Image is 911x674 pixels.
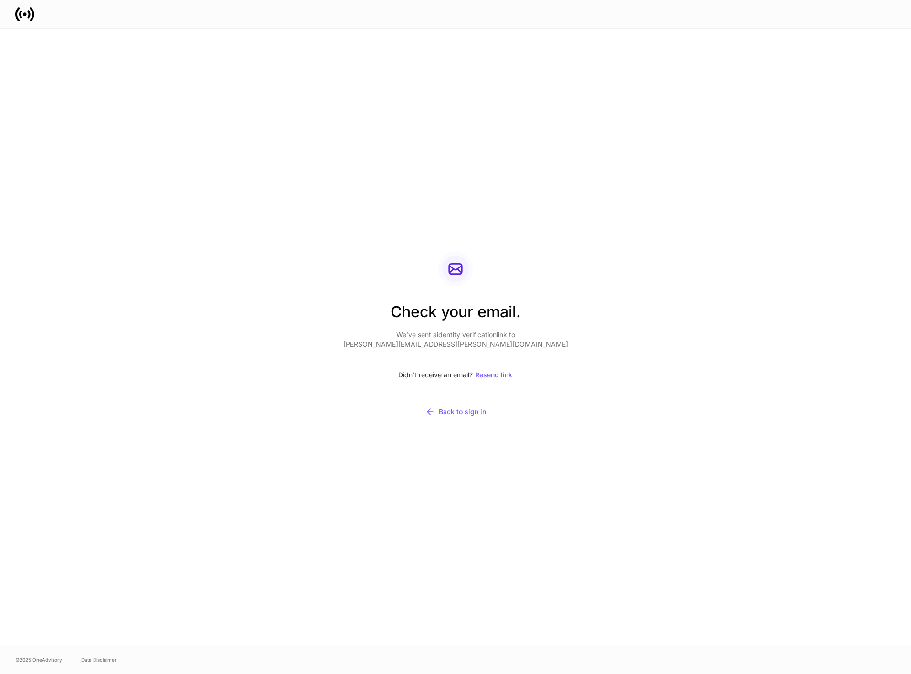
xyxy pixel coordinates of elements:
div: Resend link [475,372,512,378]
h2: Check your email. [343,301,568,330]
p: We’ve sent a identity verification link to [PERSON_NAME][EMAIL_ADDRESS][PERSON_NAME][DOMAIN_NAME] [343,330,568,349]
div: Back to sign in [425,407,486,417]
button: Resend link [475,364,513,385]
div: Didn’t receive an email? [343,364,568,385]
a: Data Disclaimer [81,656,117,663]
span: © 2025 OneAdvisory [15,656,62,663]
button: Back to sign in [343,401,568,423]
